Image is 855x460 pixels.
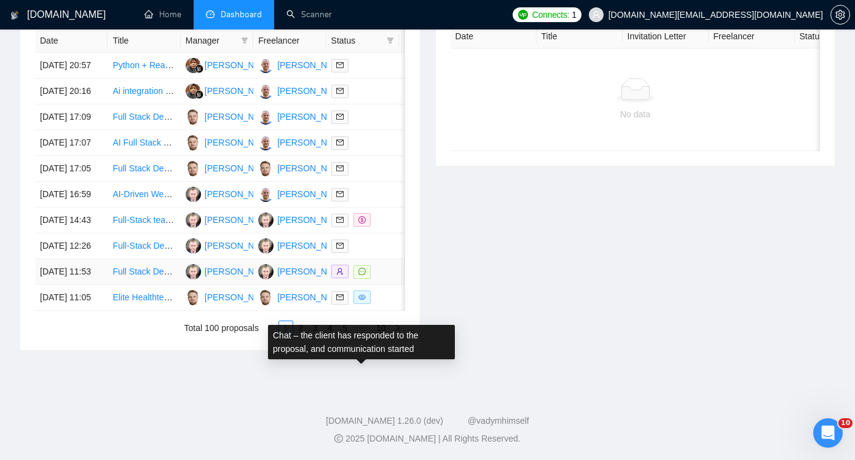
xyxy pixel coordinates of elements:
td: Elite Healthtech Agency: Equity-Only. Pilot Secured, Revenue Pipeline Ready [108,285,180,311]
a: VV[PERSON_NAME] [258,137,348,147]
img: logo [10,6,19,25]
div: [PERSON_NAME] [277,187,348,201]
th: Date [451,25,537,49]
img: upwork-logo.png [518,10,528,20]
div: [PERSON_NAME] [205,213,275,227]
img: YZ [258,290,274,305]
a: YZ[PERSON_NAME] [258,163,348,173]
button: right [390,321,405,335]
div: [PERSON_NAME] [205,58,275,72]
li: Total 100 proposals [184,321,259,335]
div: [PERSON_NAME] [205,84,275,98]
span: eye [358,294,366,301]
th: Invitation Letter [623,25,709,49]
img: YN [186,58,201,73]
td: [DATE] 17:05 [35,156,108,182]
span: 1 [572,8,577,21]
div: [PERSON_NAME] [277,265,348,278]
span: ••• [352,321,372,335]
a: YZ[PERSON_NAME] [258,292,348,302]
th: Freelancer [253,29,326,53]
div: [PERSON_NAME] [205,187,275,201]
span: user-add [336,268,344,275]
a: Full Stack Developer (VPN + Cybersecurity Startup) [112,267,310,276]
a: [DOMAIN_NAME] 1.26.0 (dev) [326,416,443,426]
div: [PERSON_NAME] [277,162,348,175]
a: YZ[PERSON_NAME] [186,292,275,302]
th: Title [537,25,623,49]
span: Dashboard [221,9,262,20]
td: [DATE] 14:43 [35,208,108,233]
div: [PERSON_NAME] [277,58,348,72]
a: @vadymhimself [468,416,529,426]
a: 4 [323,321,337,335]
span: filter [384,31,396,50]
td: [DATE] 11:53 [35,259,108,285]
a: AI-Driven Web Application for Patient Data Analysis [112,189,309,199]
img: gigradar-bm.png [195,64,203,73]
span: user [592,10,601,19]
div: [PERSON_NAME] [277,213,348,227]
div: [PERSON_NAME] [277,84,348,98]
a: setting [830,10,850,20]
button: like [404,58,419,72]
td: Python + React Full-Stack Dev – AI MVP with Clustering & Summaries [108,53,180,79]
a: 5 [338,321,352,335]
th: Freelancer [709,25,795,49]
td: [DATE] 16:59 [35,182,108,208]
div: [PERSON_NAME] [205,239,275,252]
img: YZ [186,290,201,305]
td: Full Stack Developer Needed for SaaS MVP Development [108,104,180,130]
td: Full-Stack Developer (Permanent, 20–40h/week) [108,233,180,259]
span: mail [336,139,344,146]
button: setting [830,5,850,25]
img: YZ [186,135,201,150]
a: OS[PERSON_NAME] [186,214,275,224]
li: 4 [323,321,337,335]
a: VV[PERSON_NAME] [258,60,348,69]
th: Manager [181,29,253,53]
td: [DATE] 11:05 [35,285,108,311]
div: [PERSON_NAME] [205,162,275,175]
img: VV [258,187,274,202]
a: Full-Stack team di sviluppo per MVP - Hotel B2B Italian Startup [112,215,353,225]
img: YN [186,84,201,99]
img: OS [186,187,201,202]
a: Full Stack Developer Needed for SaaS MVP Development [112,112,334,122]
a: OS[PERSON_NAME] [186,266,275,276]
a: VV[PERSON_NAME] [258,111,348,121]
span: Status [331,34,382,47]
li: 3 [308,321,323,335]
img: OS [258,238,274,254]
span: dashboard [206,10,215,18]
li: 5 [337,321,352,335]
a: YZ[PERSON_NAME] [186,137,275,147]
div: [PERSON_NAME] [277,110,348,123]
img: VV [258,58,274,73]
span: message [358,268,366,275]
img: VV [258,84,274,99]
td: Full Stack Developer (VPN + Cybersecurity Startup) [108,259,180,285]
span: mail [336,216,344,224]
div: [PERSON_NAME] [205,136,275,149]
span: filter [241,37,248,44]
td: Full Stack Development Team Needed for Web Project [108,156,180,182]
div: 2025 [DOMAIN_NAME] | All Rights Reserved. [10,432,845,445]
button: like [404,84,419,98]
a: OS[PERSON_NAME] [258,266,348,276]
a: OS[PERSON_NAME] [186,189,275,198]
img: YZ [186,109,201,125]
img: YZ [258,161,274,176]
span: mail [336,87,344,95]
span: filter [387,37,394,44]
button: left [264,321,278,335]
a: OS[PERSON_NAME] [186,240,275,250]
a: Full Stack Development Team Needed for Web Project [112,163,321,173]
div: [PERSON_NAME] [205,265,275,278]
img: VV [258,135,274,150]
td: AI Full Stack Developer for SaaS Platform Development [108,130,180,156]
a: Ai integration specialist [112,86,200,96]
td: AI-Driven Web Application for Patient Data Analysis [108,182,180,208]
li: 2 [293,321,308,335]
a: AI Full Stack Developer for SaaS Platform Development [112,138,326,147]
